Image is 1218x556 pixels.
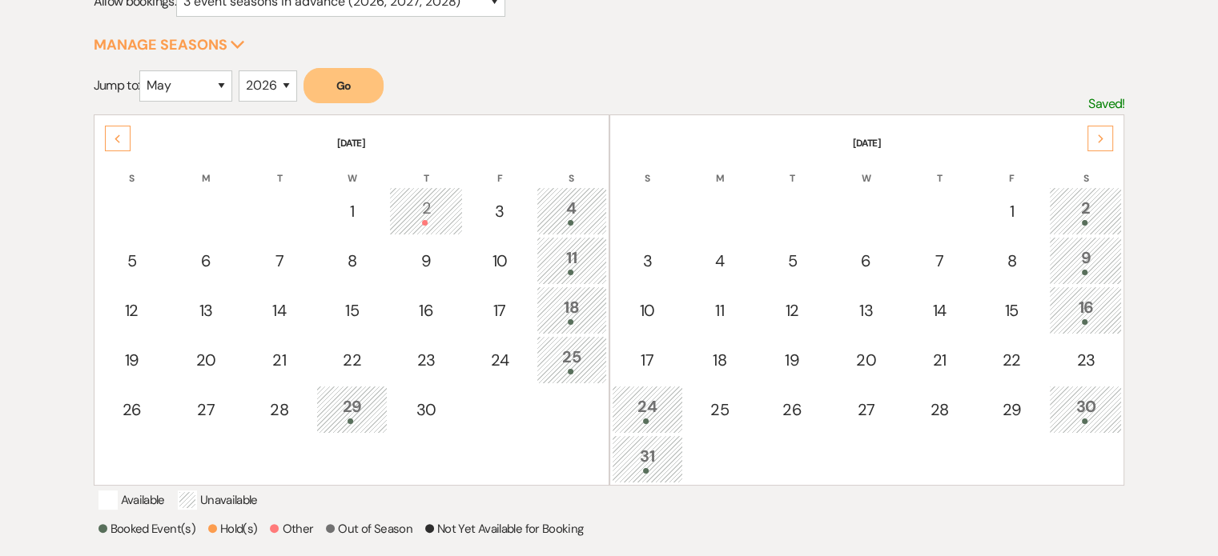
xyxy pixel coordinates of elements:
[325,348,380,372] div: 22
[621,444,674,474] div: 31
[473,348,526,372] div: 24
[253,249,306,273] div: 7
[425,519,583,538] p: Not Yet Available for Booking
[398,348,454,372] div: 23
[1049,152,1122,186] th: S
[253,398,306,422] div: 28
[178,398,234,422] div: 27
[326,519,412,538] p: Out of Season
[838,249,894,273] div: 6
[325,199,380,223] div: 1
[325,249,380,273] div: 8
[1058,348,1113,372] div: 23
[545,295,598,325] div: 18
[94,77,140,94] span: Jump to:
[96,152,168,186] th: S
[105,298,159,322] div: 12
[244,152,315,186] th: T
[985,249,1039,273] div: 8
[913,298,965,322] div: 14
[94,38,245,52] button: Manage Seasons
[545,345,598,374] div: 25
[389,152,463,186] th: T
[398,196,454,226] div: 2
[464,152,535,186] th: F
[545,196,598,226] div: 4
[913,249,965,273] div: 7
[473,249,526,273] div: 10
[685,152,754,186] th: M
[105,249,159,273] div: 5
[693,348,746,372] div: 18
[473,298,526,322] div: 17
[1088,94,1124,114] p: Saved!
[838,348,894,372] div: 20
[96,117,607,150] th: [DATE]
[98,490,165,510] p: Available
[693,298,746,322] div: 11
[178,490,258,510] p: Unavailable
[1058,394,1113,424] div: 30
[765,348,818,372] div: 19
[693,249,746,273] div: 4
[621,394,674,424] div: 24
[398,398,454,422] div: 30
[545,246,598,275] div: 11
[105,398,159,422] div: 26
[398,249,454,273] div: 9
[325,298,380,322] div: 15
[208,519,258,538] p: Hold(s)
[303,68,384,103] button: Go
[325,394,380,424] div: 29
[178,298,234,322] div: 13
[621,298,674,322] div: 10
[178,348,234,372] div: 20
[621,348,674,372] div: 17
[473,199,526,223] div: 3
[756,152,827,186] th: T
[270,519,313,538] p: Other
[98,519,195,538] p: Booked Event(s)
[904,152,974,186] th: T
[1058,246,1113,275] div: 9
[913,348,965,372] div: 21
[838,398,894,422] div: 27
[398,298,454,322] div: 16
[913,398,965,422] div: 28
[1058,196,1113,226] div: 2
[1058,295,1113,325] div: 16
[985,298,1039,322] div: 15
[612,152,683,186] th: S
[765,298,818,322] div: 12
[765,398,818,422] div: 26
[830,152,902,186] th: W
[253,298,306,322] div: 14
[253,348,306,372] div: 21
[985,199,1039,223] div: 1
[537,152,607,186] th: S
[985,348,1039,372] div: 22
[621,249,674,273] div: 3
[765,249,818,273] div: 5
[178,249,234,273] div: 6
[105,348,159,372] div: 19
[976,152,1047,186] th: F
[985,398,1039,422] div: 29
[169,152,243,186] th: M
[612,117,1123,150] th: [DATE]
[838,298,894,322] div: 13
[693,398,746,422] div: 25
[316,152,388,186] th: W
